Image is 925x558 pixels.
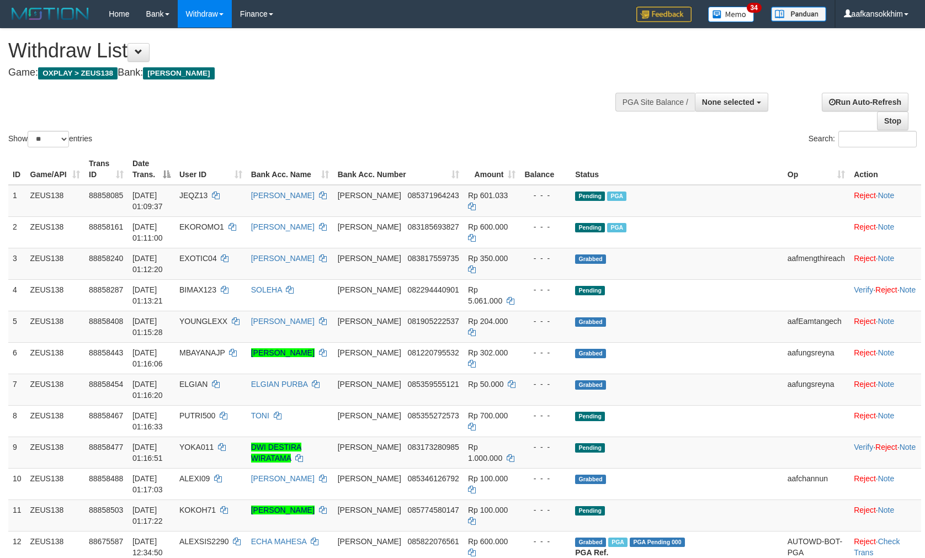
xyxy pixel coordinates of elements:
[878,191,895,200] a: Note
[575,317,606,327] span: Grabbed
[747,3,762,13] span: 34
[179,506,216,514] span: KOKOH71
[338,537,401,546] span: [PERSON_NAME]
[8,67,605,78] h4: Game: Bank:
[575,475,606,484] span: Grabbed
[407,348,459,357] span: Copy 081220795532 to clipboard
[407,506,459,514] span: Copy 085774580147 to clipboard
[179,443,214,451] span: YOKA011
[900,285,916,294] a: Note
[575,412,605,421] span: Pending
[8,131,92,147] label: Show entries
[8,437,26,468] td: 9
[179,222,224,231] span: EKOROMO1
[26,279,84,311] td: ZEUS138
[143,67,214,79] span: [PERSON_NAME]
[407,285,459,294] span: Copy 082294440901 to clipboard
[849,405,921,437] td: ·
[132,411,163,431] span: [DATE] 01:16:33
[854,474,876,483] a: Reject
[89,411,123,420] span: 88858467
[854,254,876,263] a: Reject
[607,192,626,201] span: Marked by aaftrukkakada
[132,222,163,242] span: [DATE] 01:11:00
[468,506,508,514] span: Rp 100.000
[338,348,401,357] span: [PERSON_NAME]
[468,537,508,546] span: Rp 600.000
[630,538,685,547] span: PGA Pending
[849,311,921,342] td: ·
[524,316,566,327] div: - - -
[524,410,566,421] div: - - -
[849,279,921,311] td: · ·
[132,348,163,368] span: [DATE] 01:16:06
[338,285,401,294] span: [PERSON_NAME]
[28,131,69,147] select: Showentries
[8,185,26,217] td: 1
[132,474,163,494] span: [DATE] 01:17:03
[524,473,566,484] div: - - -
[708,7,754,22] img: Button%20Memo.svg
[878,411,895,420] a: Note
[26,153,84,185] th: Game/API: activate to sort column ascending
[878,317,895,326] a: Note
[179,254,217,263] span: EXOTIC04
[524,284,566,295] div: - - -
[468,380,504,389] span: Rp 50.000
[8,405,26,437] td: 8
[179,537,229,546] span: ALEXSIS2290
[338,222,401,231] span: [PERSON_NAME]
[575,538,606,547] span: Grabbed
[132,537,163,557] span: [DATE] 12:34:50
[783,248,849,279] td: aafmengthireach
[878,474,895,483] a: Note
[89,380,123,389] span: 88858454
[251,411,269,420] a: TONI
[89,285,123,294] span: 88858287
[338,506,401,514] span: [PERSON_NAME]
[89,222,123,231] span: 88858161
[251,317,315,326] a: [PERSON_NAME]
[179,348,225,357] span: MBAYANAJP
[251,348,315,357] a: [PERSON_NAME]
[26,342,84,374] td: ZEUS138
[38,67,118,79] span: OXPLAY > ZEUS138
[8,248,26,279] td: 3
[89,317,123,326] span: 88858408
[524,442,566,453] div: - - -
[468,348,508,357] span: Rp 302.000
[8,216,26,248] td: 2
[468,285,502,305] span: Rp 5.061.000
[854,285,873,294] a: Verify
[8,6,92,22] img: MOTION_logo.png
[468,411,508,420] span: Rp 700.000
[468,222,508,231] span: Rp 600.000
[849,499,921,531] td: ·
[179,191,208,200] span: JEQZ13
[849,374,921,405] td: ·
[849,248,921,279] td: ·
[89,443,123,451] span: 88858477
[608,538,628,547] span: Marked by aafpengsreynich
[524,190,566,201] div: - - -
[809,131,917,147] label: Search:
[695,93,768,111] button: None selected
[783,468,849,499] td: aafchannun
[251,506,315,514] a: [PERSON_NAME]
[464,153,520,185] th: Amount: activate to sort column ascending
[132,191,163,211] span: [DATE] 01:09:37
[338,443,401,451] span: [PERSON_NAME]
[854,348,876,357] a: Reject
[132,443,163,463] span: [DATE] 01:16:51
[132,380,163,400] span: [DATE] 01:16:20
[179,411,215,420] span: PUTRI500
[854,537,876,546] a: Reject
[900,443,916,451] a: Note
[89,506,123,514] span: 88858503
[875,443,897,451] a: Reject
[26,216,84,248] td: ZEUS138
[247,153,333,185] th: Bank Acc. Name: activate to sort column ascending
[575,506,605,516] span: Pending
[849,216,921,248] td: ·
[26,499,84,531] td: ZEUS138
